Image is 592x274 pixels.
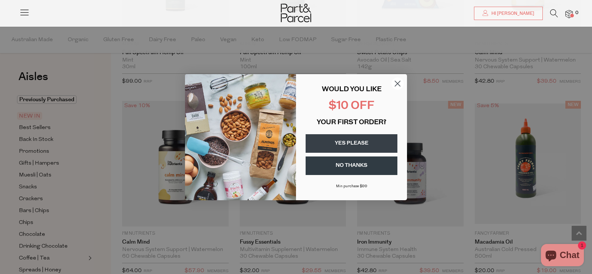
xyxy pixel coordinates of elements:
[185,74,296,200] img: 43fba0fb-7538-40bc-babb-ffb1a4d097bc.jpeg
[317,119,386,126] span: YOUR FIRST ORDER?
[391,77,404,90] button: Close dialog
[306,156,397,175] button: NO THANKS
[336,184,367,188] span: Min purchase $99
[322,86,381,93] span: WOULD YOU LIKE
[490,10,534,17] span: Hi [PERSON_NAME]
[573,10,580,16] span: 0
[539,244,586,268] inbox-online-store-chat: Shopify online store chat
[474,7,543,20] a: Hi [PERSON_NAME]
[565,10,573,18] a: 0
[281,4,311,22] img: Part&Parcel
[306,134,397,153] button: YES PLEASE
[329,100,374,112] span: $10 OFF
